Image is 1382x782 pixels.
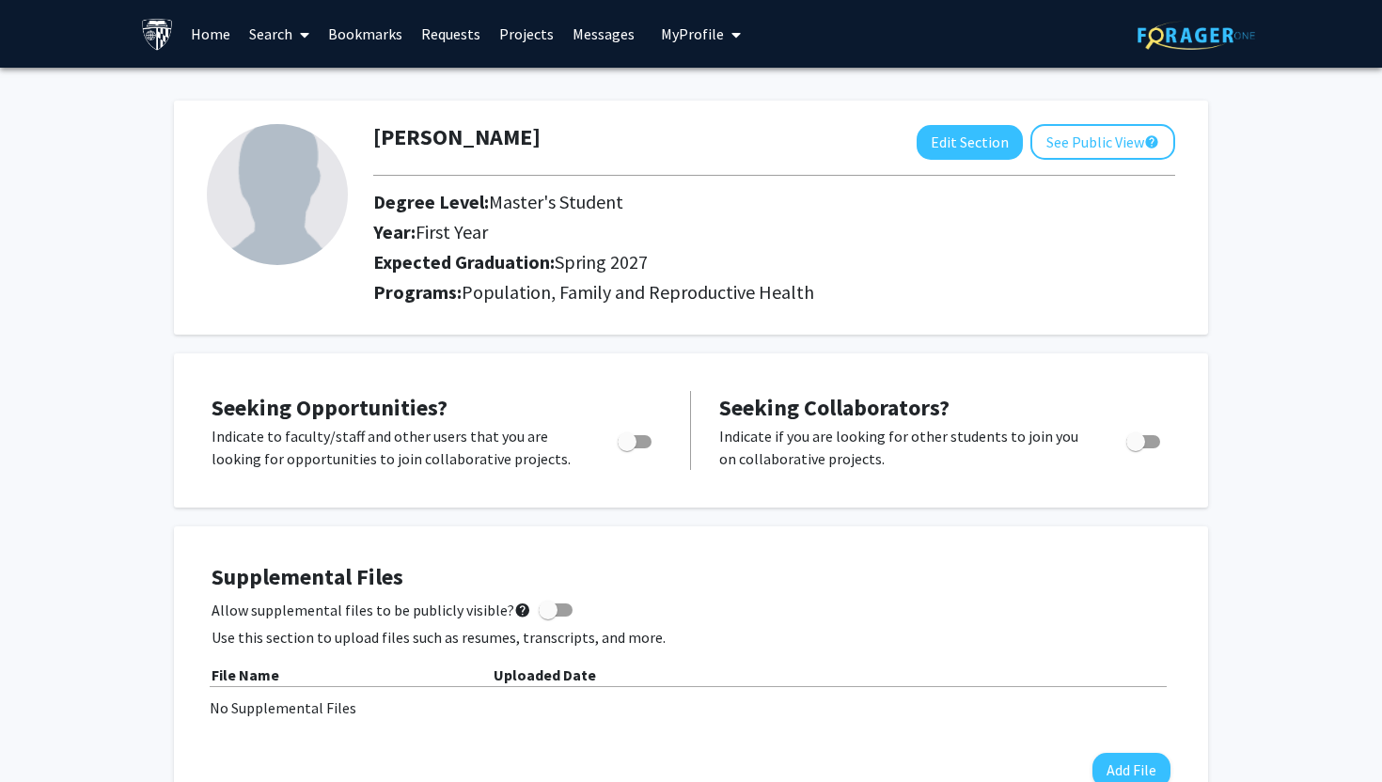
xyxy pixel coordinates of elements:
span: Population, Family and Reproductive Health [462,280,814,304]
h1: [PERSON_NAME] [373,124,541,151]
mat-icon: help [1144,131,1159,153]
p: Indicate if you are looking for other students to join you on collaborative projects. [719,425,1091,470]
img: Johns Hopkins University Logo [141,18,174,51]
mat-icon: help [514,599,531,621]
a: Projects [490,1,563,67]
h4: Supplemental Files [212,564,1170,591]
span: Allow supplemental files to be publicly visible? [212,599,531,621]
div: Toggle [1119,425,1170,453]
a: Bookmarks [319,1,412,67]
img: Profile Picture [207,124,348,265]
h2: Year: [373,221,1069,243]
h2: Programs: [373,281,1175,304]
span: Seeking Collaborators? [719,393,950,422]
a: Home [181,1,240,67]
span: First Year [416,220,488,243]
span: Spring 2027 [555,250,648,274]
p: Use this section to upload files such as resumes, transcripts, and more. [212,626,1170,649]
button: Edit Section [917,125,1023,160]
h2: Expected Graduation: [373,251,1069,274]
a: Search [240,1,319,67]
span: Seeking Opportunities? [212,393,448,422]
iframe: Chat [14,697,80,768]
a: Requests [412,1,490,67]
a: Messages [563,1,644,67]
div: Toggle [610,425,662,453]
button: See Public View [1030,124,1175,160]
b: Uploaded Date [494,665,596,684]
p: Indicate to faculty/staff and other users that you are looking for opportunities to join collabor... [212,425,582,470]
img: ForagerOne Logo [1138,21,1255,50]
h2: Degree Level: [373,191,1069,213]
b: File Name [212,665,279,684]
span: My Profile [661,24,724,43]
span: Master's Student [489,190,623,213]
div: No Supplemental Files [210,696,1172,719]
